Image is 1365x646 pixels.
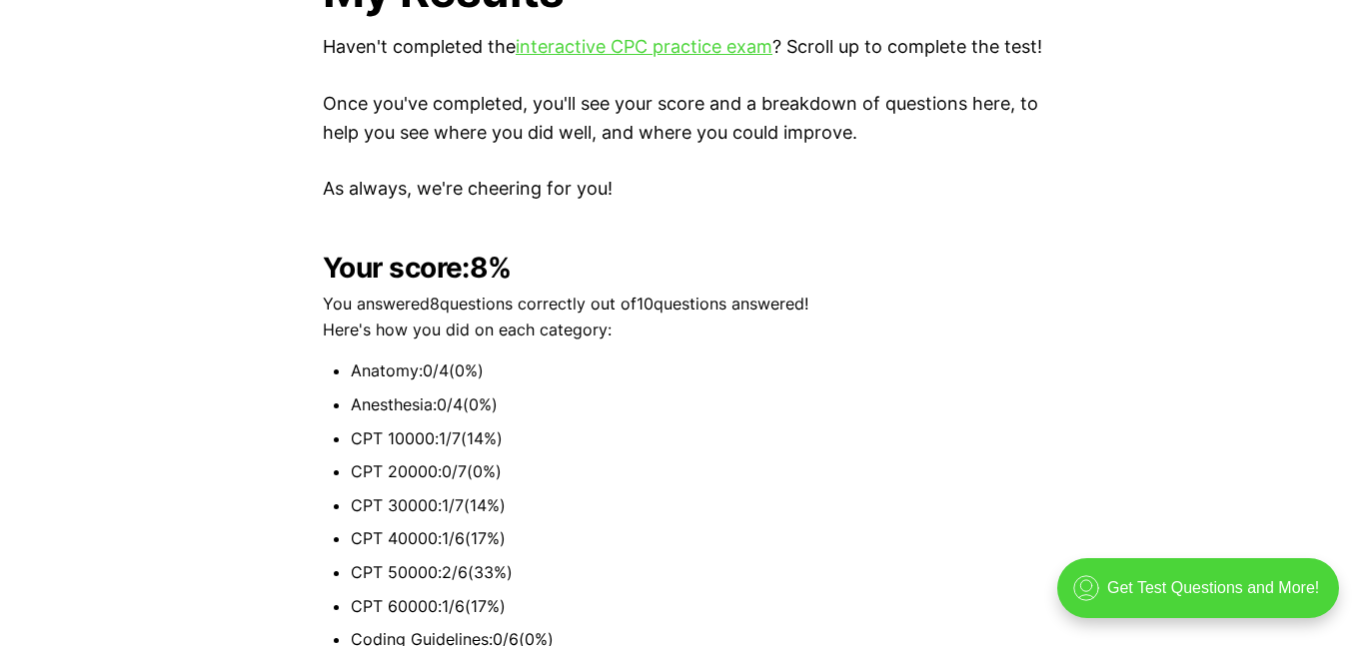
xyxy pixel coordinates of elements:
[323,252,1042,284] h2: Your score:
[470,251,512,285] b: 8 %
[323,292,1042,318] p: You answered 8 questions correctly out of 10 questions answered!
[351,392,1042,418] li: Anesthesia : 0 / 4 ( 0 %)
[323,318,1042,343] p: Here's how you did on each category:
[351,493,1042,519] li: CPT 30000 : 1 / 7 ( 14 %)
[1040,548,1365,646] iframe: portal-trigger
[516,36,772,57] a: interactive CPC practice exam
[351,459,1042,485] li: CPT 20000 : 0 / 7 ( 0 %)
[351,560,1042,586] li: CPT 50000 : 2 / 6 ( 33 %)
[351,526,1042,552] li: CPT 40000 : 1 / 6 ( 17 %)
[323,90,1042,148] p: Once you've completed, you'll see your score and a breakdown of questions here, to help you see w...
[351,426,1042,452] li: CPT 10000 : 1 / 7 ( 14 %)
[323,175,1042,204] p: As always, we're cheering for you!
[351,594,1042,620] li: CPT 60000 : 1 / 6 ( 17 %)
[323,33,1042,62] p: Haven't completed the ? Scroll up to complete the test!
[351,358,1042,384] li: Anatomy : 0 / 4 ( 0 %)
